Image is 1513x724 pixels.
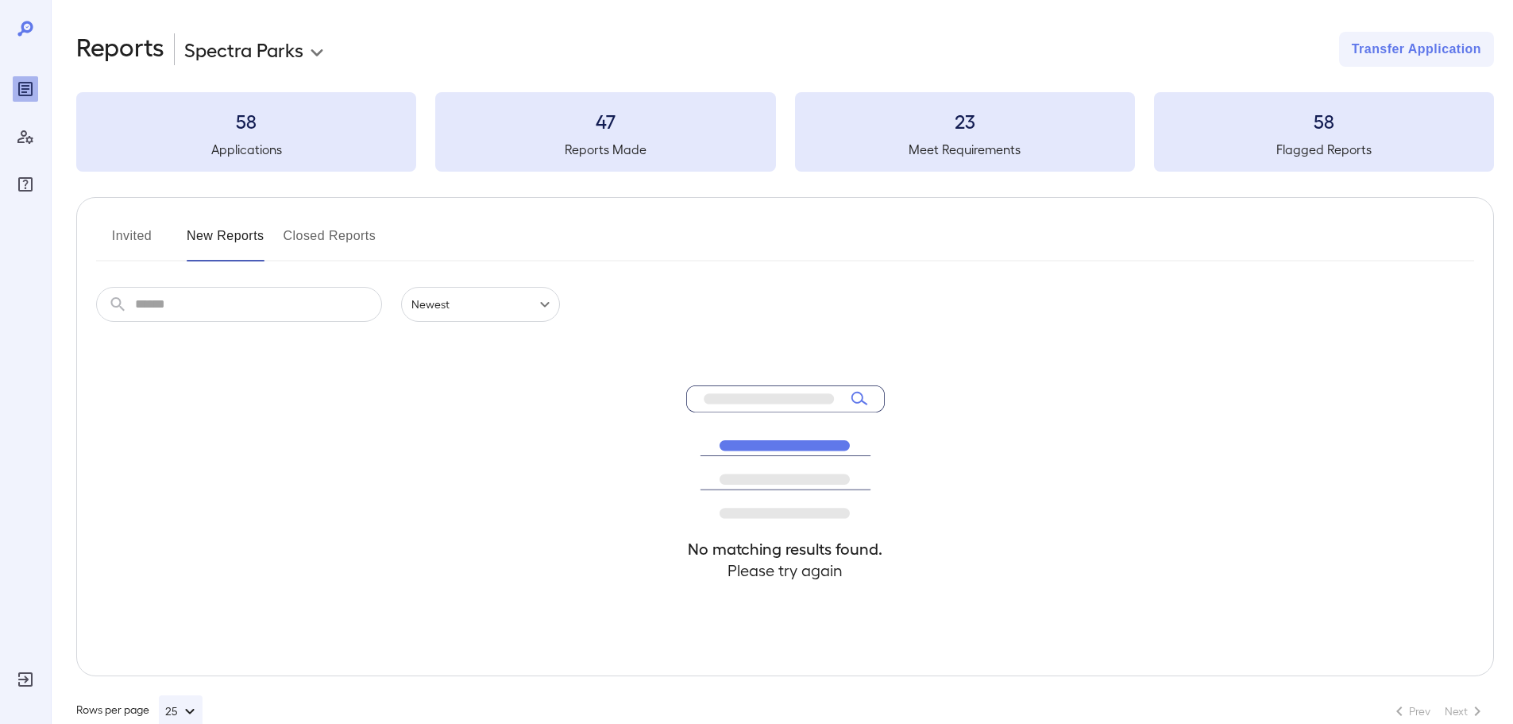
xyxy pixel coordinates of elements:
div: Log Out [13,667,38,692]
div: Manage Users [13,124,38,149]
h5: Reports Made [435,140,775,159]
h3: 23 [795,108,1135,134]
div: Newest [401,287,560,322]
h5: Meet Requirements [795,140,1135,159]
h3: 58 [76,108,416,134]
button: Transfer Application [1339,32,1494,67]
nav: pagination navigation [1383,699,1494,724]
button: New Reports [187,223,264,261]
p: Spectra Parks [184,37,303,62]
h5: Flagged Reports [1154,140,1494,159]
summary: 58Applications47Reports Made23Meet Requirements58Flagged Reports [76,92,1494,172]
h3: 47 [435,108,775,134]
h2: Reports [76,32,164,67]
h5: Applications [76,140,416,159]
h3: 58 [1154,108,1494,134]
button: Closed Reports [284,223,376,261]
h4: Please try again [686,559,885,581]
div: Reports [13,76,38,102]
button: Invited [96,223,168,261]
h4: No matching results found. [686,538,885,559]
div: FAQ [13,172,38,197]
